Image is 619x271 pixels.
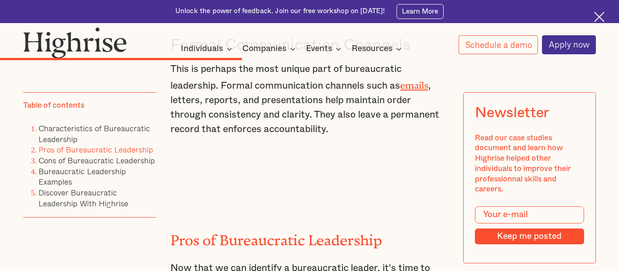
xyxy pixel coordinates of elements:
[459,35,538,54] a: Schedule a demo
[400,80,428,86] a: emails
[242,43,298,54] div: Companies
[475,206,584,223] input: Your e-mail
[475,105,549,122] div: Newsletter
[242,43,286,54] div: Companies
[175,7,385,16] div: Unlock the power of feedback. Join our free workshop on [DATE]!
[181,43,223,54] div: Individuals
[39,122,150,145] a: Characteristics of Bureaucratic Leadership
[306,43,344,54] div: Events
[542,35,596,54] a: Apply now
[23,101,84,111] div: Table of contents
[39,155,155,167] a: Cons of Bureaucratic Leadership
[170,62,449,137] p: This is perhaps the most unique part of bureaucratic leadership. Formal communication channels su...
[181,43,235,54] div: Individuals
[170,228,449,245] h2: Pros of Bureaucratic Leadership
[352,43,392,54] div: Resources
[397,4,444,19] a: Learn More
[170,150,449,165] p: ‍
[23,27,126,58] img: Highrise logo
[475,228,584,245] input: Keep me posted
[352,43,404,54] div: Resources
[39,165,126,188] a: Bureaucratic Leadership Examples
[39,144,153,156] a: Pros of Bureaucratic Leadership
[475,133,584,195] div: Read our case studies document and learn how Highrise helped other individuals to improve their p...
[306,43,332,54] div: Events
[594,12,604,22] img: Cross icon
[475,206,584,245] form: Modal Form
[39,187,128,210] a: Discover Bureaucratic Leadership With Highrise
